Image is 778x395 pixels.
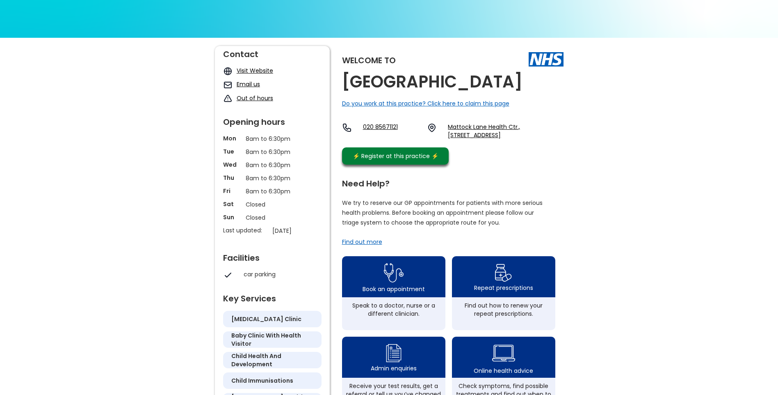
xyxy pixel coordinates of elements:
p: Mon [223,134,242,142]
img: The NHS logo [529,52,564,66]
p: Tue [223,147,242,156]
p: Wed [223,161,242,169]
div: Key Services [223,290,322,303]
div: Repeat prescriptions [474,284,533,292]
a: Visit Website [237,67,273,75]
p: [DATE] [272,226,326,235]
img: practice location icon [427,123,437,133]
div: Opening hours [223,114,322,126]
h5: baby clinic with health visitor [231,331,313,348]
a: repeat prescription iconRepeat prescriptionsFind out how to renew your repeat prescriptions. [452,256,555,330]
p: 8am to 6:30pm [246,161,299,170]
p: Closed [246,213,299,222]
p: Sat [223,200,242,208]
div: Online health advice [474,367,533,375]
a: Email us [237,80,260,88]
a: Mattock Lane Health Ctr., [STREET_ADDRESS] [448,123,563,139]
div: Speak to a doctor, nurse or a different clinician. [346,301,441,318]
h5: [MEDICAL_DATA] clinic [231,315,301,323]
a: 020 85671121 [363,123,421,139]
p: 8am to 6:30pm [246,187,299,196]
a: book appointment icon Book an appointmentSpeak to a doctor, nurse or a different clinician. [342,256,445,330]
div: Welcome to [342,56,396,64]
div: ⚡️ Register at this practice ⚡️ [349,152,443,161]
h2: [GEOGRAPHIC_DATA] [342,73,522,91]
img: health advice icon [492,340,515,367]
p: 8am to 6:30pm [246,147,299,156]
p: 8am to 6:30pm [246,134,299,143]
div: Contact [223,46,322,58]
img: mail icon [223,80,233,90]
div: car parking [244,270,317,278]
a: Find out more [342,238,382,246]
div: Need Help? [342,175,555,188]
h5: child health and development [231,352,313,368]
img: admin enquiry icon [385,342,403,364]
p: We try to reserve our GP appointments for patients with more serious health problems. Before book... [342,198,543,227]
a: Out of hours [237,94,273,102]
p: 8am to 6:30pm [246,174,299,183]
img: globe icon [223,67,233,76]
img: telephone icon [342,123,352,133]
img: book appointment icon [384,261,404,285]
p: Last updated: [223,226,268,234]
h5: child immunisations [231,377,293,385]
div: Find out how to renew your repeat prescriptions. [456,301,551,318]
div: Book an appointment [363,285,425,293]
div: Admin enquiries [371,364,417,372]
img: repeat prescription icon [495,262,512,284]
div: Facilities [223,250,322,262]
p: Sun [223,213,242,221]
p: Thu [223,174,242,182]
img: exclamation icon [223,94,233,103]
a: ⚡️ Register at this practice ⚡️ [342,147,449,165]
p: Closed [246,200,299,209]
p: Fri [223,187,242,195]
a: Do you work at this practice? Click here to claim this page [342,99,509,108]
